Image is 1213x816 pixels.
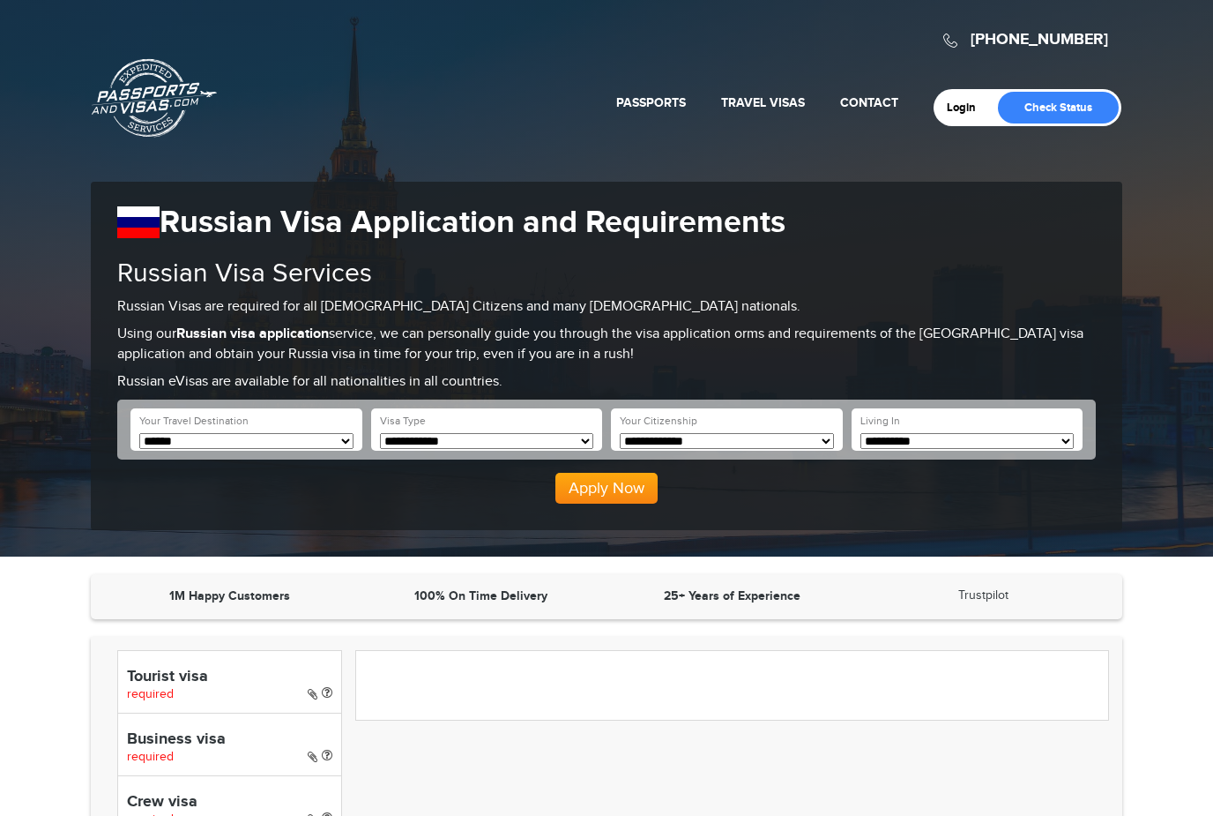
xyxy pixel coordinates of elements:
[117,204,1096,242] h1: Russian Visa Application and Requirements
[958,588,1008,603] a: Trustpilot
[169,588,290,603] strong: 1M Happy Customers
[139,414,249,429] label: Your Travel Destination
[127,750,174,764] span: required
[308,751,317,763] i: Paper Visa
[127,669,332,686] h4: Tourist visa
[860,414,900,429] label: Living In
[721,95,805,110] a: Travel Visas
[414,588,547,603] strong: 100% On Time Delivery
[117,372,1096,393] p: Russian eVisas are available for all nationalities in all countries.
[117,297,1096,318] p: Russian Visas are required for all [DEMOGRAPHIC_DATA] Citizens and many [DEMOGRAPHIC_DATA] nation...
[380,414,426,429] label: Visa Type
[998,92,1119,124] a: Check Status
[127,687,174,701] span: required
[176,326,329,342] strong: Russian visa application
[620,414,697,429] label: Your Citizenship
[664,588,800,603] strong: 25+ Years of Experience
[117,259,1096,288] h2: Russian Visa Services
[616,95,686,110] a: Passports
[127,731,332,749] h4: Business visa
[127,794,332,812] h4: Crew visa
[947,101,988,115] a: Login
[840,95,898,110] a: Contact
[117,325,1096,365] p: Using our service, we can personally guide you through the visa application orms and requirements...
[92,58,217,138] a: Passports & [DOMAIN_NAME]
[555,473,658,505] button: Apply Now
[971,30,1108,49] a: [PHONE_NUMBER]
[308,688,317,700] i: Paper Visa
